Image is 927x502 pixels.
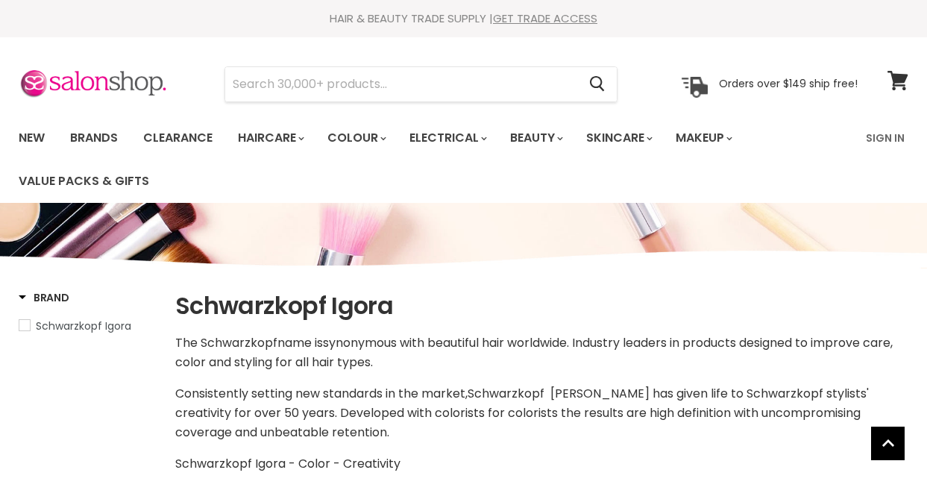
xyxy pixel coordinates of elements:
[175,290,908,321] h1: Schwarzkopf Igora
[227,122,313,154] a: Haircare
[132,122,224,154] a: Clearance
[19,290,69,305] h3: Brand
[175,334,277,351] span: The Schwarzkopf
[7,116,857,203] ul: Main menu
[493,10,597,26] a: GET TRADE ACCESS
[7,166,160,197] a: Value Packs & Gifts
[499,122,572,154] a: Beauty
[323,334,890,351] span: synonymous with beautiful hair worldwide. Industry leaders in products designed to improve care
[225,67,577,101] input: Search
[398,122,496,154] a: Electrical
[857,122,914,154] a: Sign In
[175,384,908,442] p: Consistently setting new standards in the market, [PERSON_NAME] has given life to Schwarzkopf sty...
[19,318,157,334] a: Schwarzkopf Igora
[277,334,323,351] span: name is
[7,122,56,154] a: New
[175,454,908,474] p: Schwarzkopf Igora - Color - Creativity
[719,77,858,90] p: Orders over $149 ship free!
[575,122,662,154] a: Skincare
[664,122,741,154] a: Makeup
[224,66,618,102] form: Product
[175,334,893,371] span: , color and styling for all hair types.
[316,122,395,154] a: Colour
[59,122,129,154] a: Brands
[577,67,617,101] button: Search
[468,385,544,402] span: Schwarzkopf
[36,319,131,333] span: Schwarzkopf Igora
